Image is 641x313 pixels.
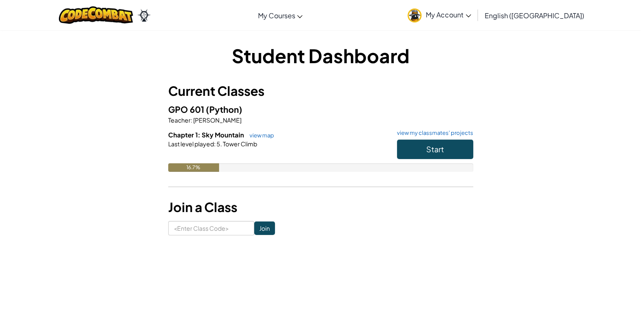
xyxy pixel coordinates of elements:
span: Start [426,144,444,154]
a: My Account [403,2,475,28]
a: English ([GEOGRAPHIC_DATA]) [480,4,588,27]
input: Join [254,221,275,235]
button: Start [397,140,473,159]
span: My Courses [258,11,295,20]
span: [PERSON_NAME] [192,116,241,124]
span: : [191,116,192,124]
h3: Join a Class [168,198,473,217]
span: GPO 601 [168,104,206,115]
img: CodeCombat logo [59,6,133,24]
span: (Python) [206,104,242,115]
span: 5. [216,140,222,148]
img: avatar [408,8,422,22]
input: <Enter Class Code> [168,221,254,235]
a: My Courses [253,4,307,27]
span: Chapter 1: Sky Mountain [168,131,245,139]
span: Last level played [168,140,214,148]
div: 16.7% [168,163,219,172]
span: : [214,140,216,148]
img: Ozaria [137,9,151,22]
a: view my classmates' projects [393,130,473,136]
h3: Current Classes [168,81,473,101]
span: My Account [426,10,471,19]
h1: Student Dashboard [168,42,473,69]
span: Tower Climb [222,140,257,148]
a: view map [245,132,274,139]
span: Teacher [168,116,191,124]
span: English ([GEOGRAPHIC_DATA]) [485,11,584,20]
